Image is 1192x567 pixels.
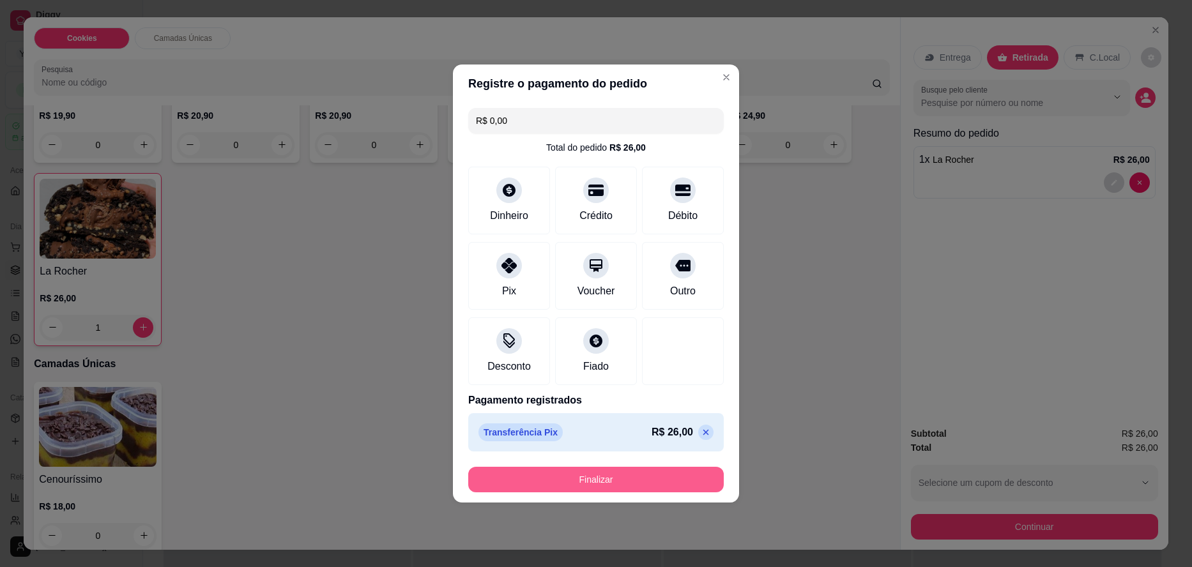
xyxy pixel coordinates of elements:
div: R$ 26,00 [609,141,646,154]
div: Débito [668,208,698,223]
p: R$ 26,00 [652,425,693,440]
div: Total do pedido [546,141,646,154]
div: Crédito [579,208,613,223]
div: Desconto [487,359,531,374]
button: Finalizar [468,467,724,492]
div: Dinheiro [490,208,528,223]
header: Registre o pagamento do pedido [453,64,739,103]
div: Fiado [583,359,609,374]
p: Pagamento registrados [468,393,724,408]
div: Pix [502,283,516,299]
input: Ex.: hambúrguer de cordeiro [476,108,716,133]
div: Voucher [577,283,615,299]
button: Close [716,67,737,87]
div: Outro [670,283,696,299]
p: Transferência Pix [478,423,563,441]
